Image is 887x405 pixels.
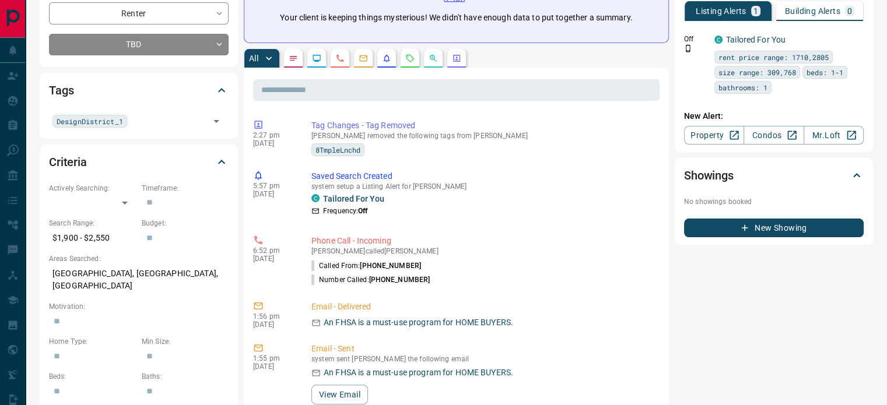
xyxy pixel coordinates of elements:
[684,161,864,189] div: Showings
[253,362,294,371] p: [DATE]
[718,82,767,93] span: bathrooms: 1
[57,115,123,127] span: DesignDistrict_1
[142,371,229,382] p: Baths:
[684,34,707,44] p: Off
[311,247,655,255] p: [PERSON_NAME] called [PERSON_NAME]
[323,206,367,216] p: Frequency:
[324,367,513,379] p: An FHSA is a must-use program for HOME BUYERS.
[323,194,384,203] a: Tailored For You
[311,235,655,247] p: Phone Call - Incoming
[311,274,430,285] p: Number Called:
[280,12,632,24] p: Your client is keeping things mysterious! We didn't have enough data to put together a summary.
[360,262,421,270] span: [PHONE_NUMBER]
[253,190,294,198] p: [DATE]
[684,219,864,237] button: New Showing
[142,183,229,193] p: Timeframe:
[142,218,229,228] p: Budget:
[312,54,321,63] svg: Lead Browsing Activity
[49,264,229,295] p: [GEOGRAPHIC_DATA], [GEOGRAPHIC_DATA], [GEOGRAPHIC_DATA]
[718,66,796,78] span: size range: 309,768
[49,371,136,382] p: Beds:
[49,336,136,347] p: Home Type:
[311,132,655,140] p: [PERSON_NAME] removed the following tags from [PERSON_NAME]
[324,316,513,329] p: An FHSA is a must-use program for HOME BUYERS.
[311,385,368,404] button: View Email
[726,35,786,44] a: Tailored For You
[335,54,345,63] svg: Calls
[382,54,391,63] svg: Listing Alerts
[49,34,229,55] div: TBD
[49,81,73,100] h2: Tags
[49,153,87,171] h2: Criteria
[253,246,294,255] p: 6:52 pm
[684,126,744,145] a: Property
[452,54,461,63] svg: Agent Actions
[684,196,864,207] p: No showings booked
[142,336,229,347] p: Min Size:
[253,139,294,147] p: [DATE]
[253,321,294,329] p: [DATE]
[253,312,294,321] p: 1:56 pm
[311,343,655,355] p: Email - Sent
[369,276,430,284] span: [PHONE_NUMBER]
[49,2,229,24] div: Renter
[714,36,723,44] div: condos.ca
[49,76,229,104] div: Tags
[785,7,840,15] p: Building Alerts
[429,54,438,63] svg: Opportunities
[804,126,864,145] a: Mr.Loft
[208,113,225,129] button: Open
[718,51,829,63] span: rent price range: 1710,2805
[847,7,852,15] p: 0
[289,54,298,63] svg: Notes
[359,54,368,63] svg: Emails
[311,170,655,182] p: Saved Search Created
[253,255,294,263] p: [DATE]
[253,131,294,139] p: 2:27 pm
[358,207,367,215] strong: Off
[405,54,415,63] svg: Requests
[311,182,655,191] p: system setup a Listing Alert for [PERSON_NAME]
[311,355,655,363] p: system sent [PERSON_NAME] the following email
[311,260,421,271] p: Called From:
[49,301,229,312] p: Motivation:
[253,354,294,362] p: 1:55 pm
[49,148,229,176] div: Criteria
[684,44,692,52] svg: Push Notification Only
[311,194,320,202] div: condos.ca
[49,183,136,193] p: Actively Searching:
[807,66,843,78] span: beds: 1-1
[684,166,734,185] h2: Showings
[49,228,136,248] p: $1,900 - $2,550
[49,253,229,264] p: Areas Searched:
[311,301,655,313] p: Email - Delivered
[253,182,294,190] p: 5:57 pm
[311,119,655,132] p: Tag Changes - Tag Removed
[249,54,258,62] p: All
[684,110,864,122] p: New Alert:
[744,126,804,145] a: Condos
[315,144,360,156] span: 8TmpleLnchd
[696,7,746,15] p: Listing Alerts
[753,7,758,15] p: 1
[49,218,136,228] p: Search Range:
